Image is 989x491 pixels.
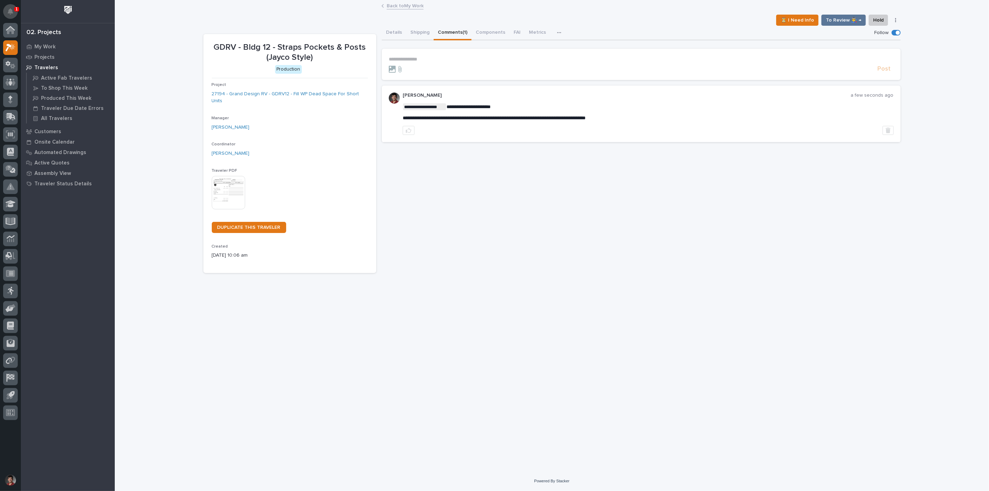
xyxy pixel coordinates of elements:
[27,103,115,113] a: Traveler Due Date Errors
[826,16,861,24] span: To Review 👨‍🏭 →
[3,4,18,19] button: Notifications
[34,44,56,50] p: My Work
[217,225,281,230] span: DUPLICATE THIS TRAVELER
[212,142,236,146] span: Coordinator
[41,105,104,112] p: Traveler Due Date Errors
[41,85,88,91] p: To Shop This Week
[21,52,115,62] a: Projects
[15,7,18,11] p: 1
[275,65,302,74] div: Production
[21,126,115,137] a: Customers
[212,222,286,233] a: DUPLICATE THIS TRAVELER
[27,93,115,103] a: Produced This Week
[821,15,866,26] button: To Review 👨‍🏭 →
[212,150,250,157] a: [PERSON_NAME]
[534,479,569,483] a: Powered By Stacker
[776,15,819,26] button: ⏳ I Need Info
[212,124,250,131] a: [PERSON_NAME]
[434,26,472,40] button: Comments (1)
[869,15,888,26] button: Hold
[21,168,115,178] a: Assembly View
[41,75,92,81] p: Active Fab Travelers
[34,54,55,61] p: Projects
[387,1,424,9] a: Back toMy Work
[212,90,368,105] a: 27194 - Grand Design RV - GDRV12 - Fill WP Dead Space For Short Units
[212,252,368,259] p: [DATE] 10:06 am
[21,62,115,73] a: Travelers
[3,473,18,488] button: users-avatar
[34,170,71,177] p: Assembly View
[34,181,92,187] p: Traveler Status Details
[41,115,72,122] p: All Travelers
[781,16,814,24] span: ⏳ I Need Info
[403,126,415,135] button: like this post
[212,42,368,63] p: GDRV - Bldg 12 - Straps Pockets & Posts (Jayco Style)
[62,3,74,16] img: Workspace Logo
[34,65,58,71] p: Travelers
[883,126,894,135] button: Delete post
[525,26,550,40] button: Metrics
[27,113,115,123] a: All Travelers
[212,83,226,87] span: Project
[34,150,86,156] p: Automated Drawings
[21,147,115,158] a: Automated Drawings
[875,65,894,73] button: Post
[21,178,115,189] a: Traveler Status Details
[41,95,91,102] p: Produced This Week
[9,8,18,19] div: Notifications1
[21,137,115,147] a: Onsite Calendar
[472,26,509,40] button: Components
[873,16,884,24] span: Hold
[21,158,115,168] a: Active Quotes
[27,73,115,83] a: Active Fab Travelers
[389,92,400,104] img: ROij9lOReuV7WqYxWfnW
[878,65,891,73] span: Post
[26,29,61,37] div: 02. Projects
[21,41,115,52] a: My Work
[34,139,75,145] p: Onsite Calendar
[509,26,525,40] button: FAI
[27,83,115,93] a: To Shop This Week
[212,116,229,120] span: Manager
[406,26,434,40] button: Shipping
[403,92,851,98] p: [PERSON_NAME]
[382,26,406,40] button: Details
[212,169,238,173] span: Traveler PDF
[851,92,894,98] p: a few seconds ago
[34,160,70,166] p: Active Quotes
[34,129,61,135] p: Customers
[212,244,228,249] span: Created
[875,30,889,36] p: Follow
